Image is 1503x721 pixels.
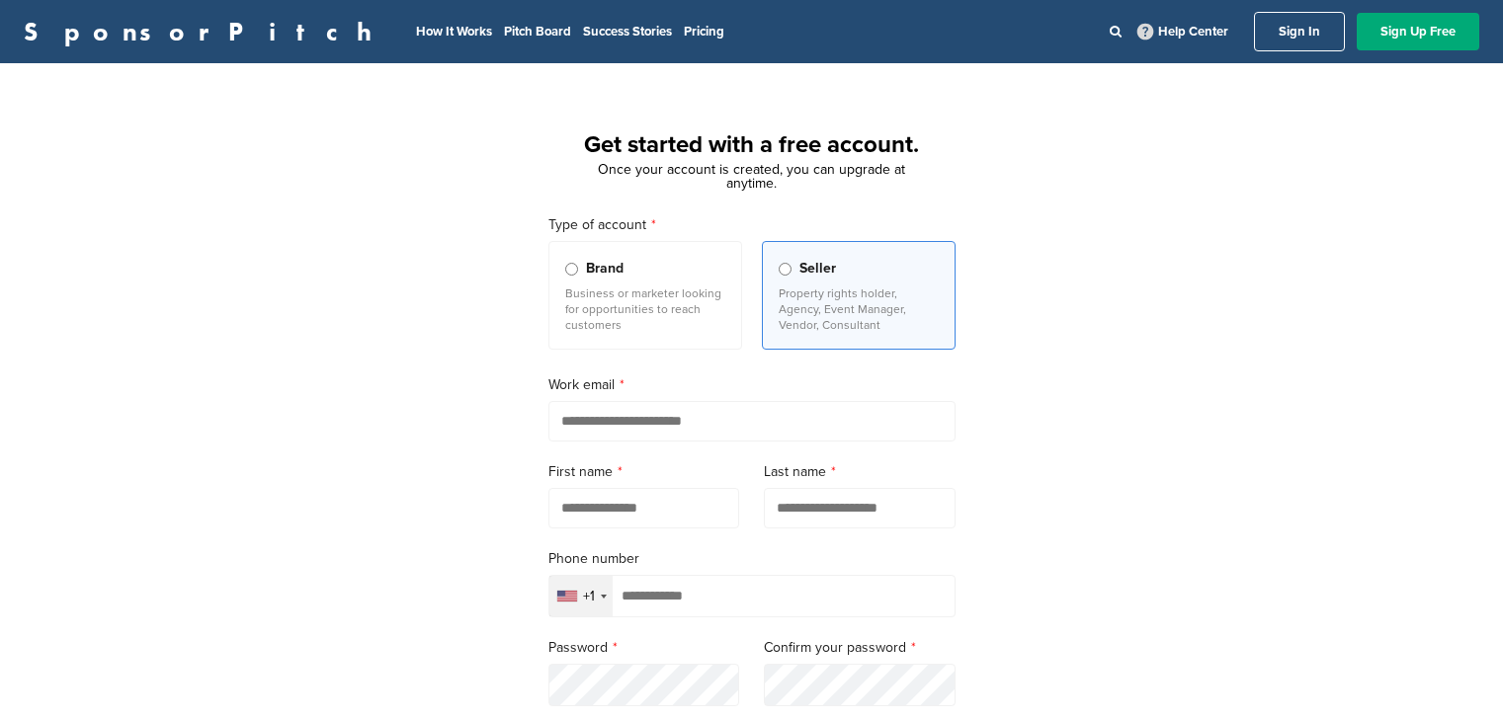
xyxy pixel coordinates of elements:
[684,24,724,40] a: Pricing
[548,461,740,483] label: First name
[779,263,792,276] input: Seller Property rights holder, Agency, Event Manager, Vendor, Consultant
[586,258,624,280] span: Brand
[799,258,836,280] span: Seller
[1254,12,1345,51] a: Sign In
[416,24,492,40] a: How It Works
[764,461,956,483] label: Last name
[1133,20,1232,43] a: Help Center
[779,285,939,333] p: Property rights holder, Agency, Event Manager, Vendor, Consultant
[764,637,956,659] label: Confirm your password
[525,127,979,163] h1: Get started with a free account.
[598,161,905,192] span: Once your account is created, you can upgrade at anytime.
[548,548,956,570] label: Phone number
[504,24,571,40] a: Pitch Board
[548,637,740,659] label: Password
[565,285,725,333] p: Business or marketer looking for opportunities to reach customers
[583,24,672,40] a: Success Stories
[1357,13,1479,50] a: Sign Up Free
[549,576,613,616] div: Selected country
[583,590,595,603] div: +1
[565,263,578,276] input: Brand Business or marketer looking for opportunities to reach customers
[548,374,956,396] label: Work email
[548,214,956,236] label: Type of account
[24,19,384,44] a: SponsorPitch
